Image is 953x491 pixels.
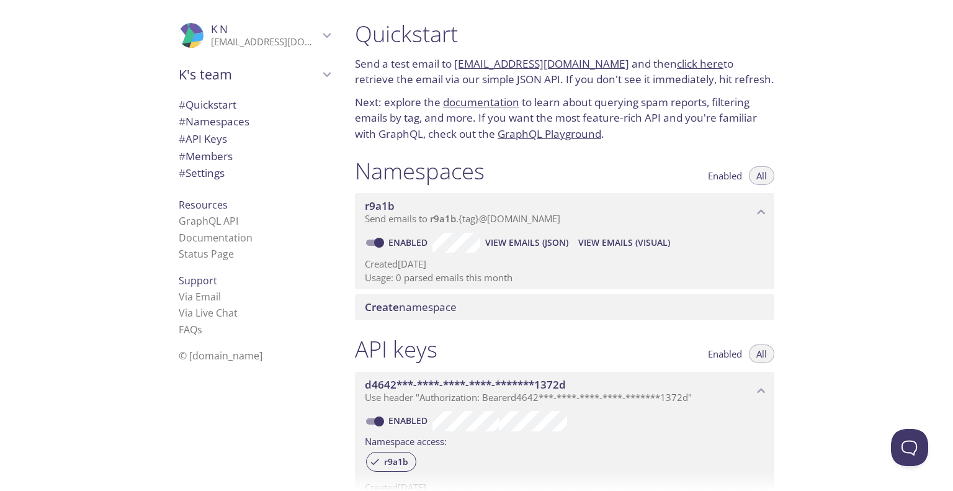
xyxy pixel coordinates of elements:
div: Create namespace [355,294,774,320]
a: [EMAIL_ADDRESS][DOMAIN_NAME] [454,56,629,71]
div: K N [169,15,340,56]
span: View Emails (Visual) [578,235,670,250]
span: r9a1b [430,212,456,225]
p: Send a test email to and then to retrieve the email via our simple JSON API. If you don't see it ... [355,56,774,88]
span: K N [211,22,228,36]
span: View Emails (JSON) [485,235,568,250]
div: K's team [169,58,340,91]
span: API Keys [179,132,227,146]
div: Namespaces [169,113,340,130]
div: API Keys [169,130,340,148]
span: Resources [179,198,228,212]
button: All [749,345,774,363]
span: # [179,114,186,128]
span: Namespaces [179,114,249,128]
p: Created [DATE] [365,258,764,271]
iframe: Help Scout Beacon - Open [891,429,928,466]
h1: Namespaces [355,157,485,185]
a: click here [677,56,723,71]
span: s [197,323,202,336]
h1: API keys [355,335,437,363]
div: r9a1b namespace [355,193,774,232]
span: Support [179,274,217,287]
a: Enabled [387,236,432,248]
span: r9a1b [365,199,395,213]
h1: Quickstart [355,20,774,48]
button: Enabled [700,166,749,185]
span: # [179,149,186,163]
a: Documentation [179,231,253,245]
p: Next: explore the to learn about querying spam reports, filtering emails by tag, and more. If you... [355,94,774,142]
span: # [179,97,186,112]
span: r9a1b [377,456,416,467]
button: All [749,166,774,185]
span: © [DOMAIN_NAME] [179,349,262,363]
a: Via Live Chat [179,306,238,320]
span: namespace [365,300,457,314]
a: Status Page [179,247,234,261]
a: documentation [443,95,519,109]
div: Quickstart [169,96,340,114]
p: Usage: 0 parsed emails this month [365,271,764,284]
label: Namespace access: [365,431,447,449]
div: Members [169,148,340,165]
a: GraphQL Playground [498,127,601,141]
button: View Emails (Visual) [573,233,675,253]
span: Create [365,300,399,314]
span: Settings [179,166,225,180]
a: GraphQL API [179,214,238,228]
p: [EMAIL_ADDRESS][DOMAIN_NAME] [211,36,319,48]
div: r9a1b [366,452,416,472]
span: # [179,166,186,180]
div: Team Settings [169,164,340,182]
span: K's team [179,66,319,83]
a: Via Email [179,290,221,304]
button: View Emails (JSON) [480,233,573,253]
span: # [179,132,186,146]
span: Send emails to . {tag} @[DOMAIN_NAME] [365,212,560,225]
a: Enabled [387,415,432,426]
button: Enabled [700,345,749,363]
a: FAQ [179,323,202,336]
span: Quickstart [179,97,236,112]
span: Members [179,149,233,163]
